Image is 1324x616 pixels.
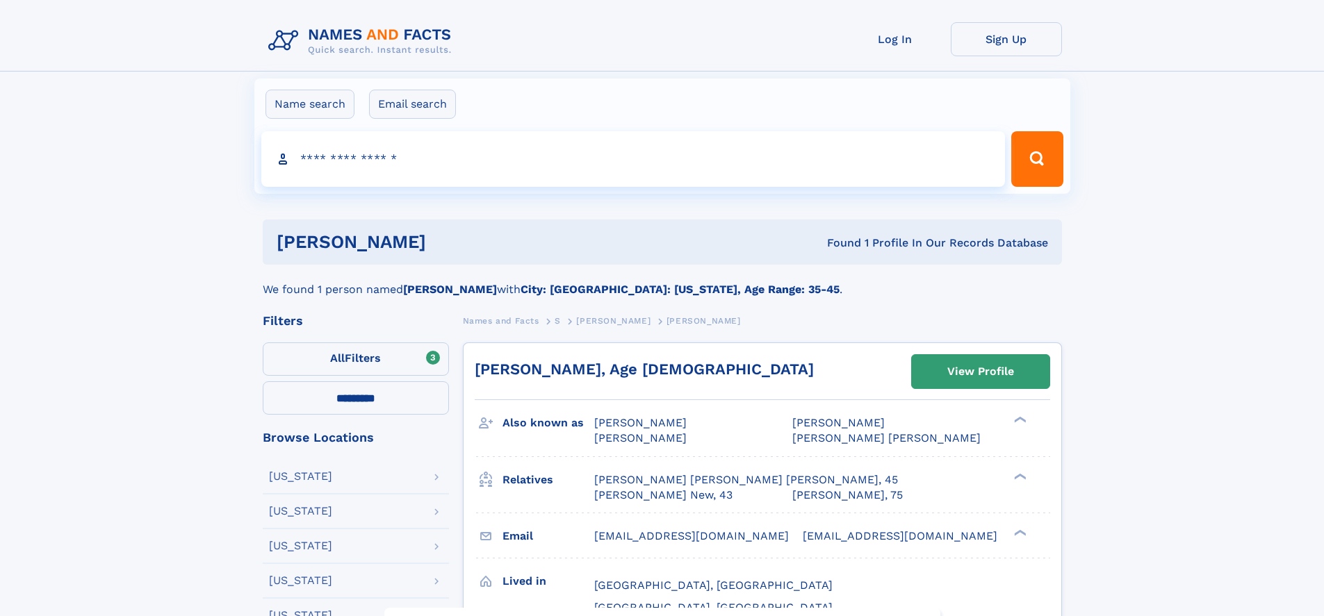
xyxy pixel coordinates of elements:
[594,601,833,614] span: [GEOGRAPHIC_DATA], [GEOGRAPHIC_DATA]
[269,575,332,586] div: [US_STATE]
[369,90,456,119] label: Email search
[277,233,627,251] h1: [PERSON_NAME]
[263,265,1062,298] div: We found 1 person named with .
[261,131,1006,187] input: search input
[263,342,449,376] label: Filters
[576,316,651,326] span: [PERSON_NAME]
[269,540,332,551] div: [US_STATE]
[1011,528,1027,537] div: ❯
[502,411,594,435] h3: Also known as
[792,488,903,503] a: [PERSON_NAME], 75
[792,416,885,429] span: [PERSON_NAME]
[594,529,789,542] span: [EMAIL_ADDRESS][DOMAIN_NAME]
[594,416,687,429] span: [PERSON_NAME]
[555,316,561,326] span: S
[1011,415,1027,424] div: ❯
[1011,472,1027,481] div: ❯
[263,22,463,60] img: Logo Names and Facts
[502,524,594,548] h3: Email
[502,468,594,492] h3: Relatives
[1011,131,1063,187] button: Search Button
[912,355,1049,388] a: View Profile
[626,235,1048,251] div: Found 1 Profile In Our Records Database
[951,22,1062,56] a: Sign Up
[269,506,332,517] div: [US_STATE]
[840,22,951,56] a: Log In
[594,488,733,503] a: [PERSON_NAME] New, 43
[403,283,497,296] b: [PERSON_NAME]
[475,360,814,378] a: [PERSON_NAME], Age [DEMOGRAPHIC_DATA]
[594,431,687,444] span: [PERSON_NAME]
[521,283,840,296] b: City: [GEOGRAPHIC_DATA]: [US_STATE], Age Range: 35-45
[594,472,898,488] a: [PERSON_NAME] [PERSON_NAME] [PERSON_NAME], 45
[263,315,449,327] div: Filters
[269,471,332,482] div: [US_STATE]
[667,316,741,326] span: [PERSON_NAME]
[265,90,354,119] label: Name search
[463,312,539,329] a: Names and Facts
[330,351,345,365] span: All
[555,312,561,329] a: S
[576,312,651,329] a: [PERSON_NAME]
[594,578,833,592] span: [GEOGRAPHIC_DATA], [GEOGRAPHIC_DATA]
[947,356,1014,388] div: View Profile
[263,431,449,444] div: Browse Locations
[792,431,981,444] span: [PERSON_NAME] [PERSON_NAME]
[502,569,594,593] h3: Lived in
[803,529,997,542] span: [EMAIL_ADDRESS][DOMAIN_NAME]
